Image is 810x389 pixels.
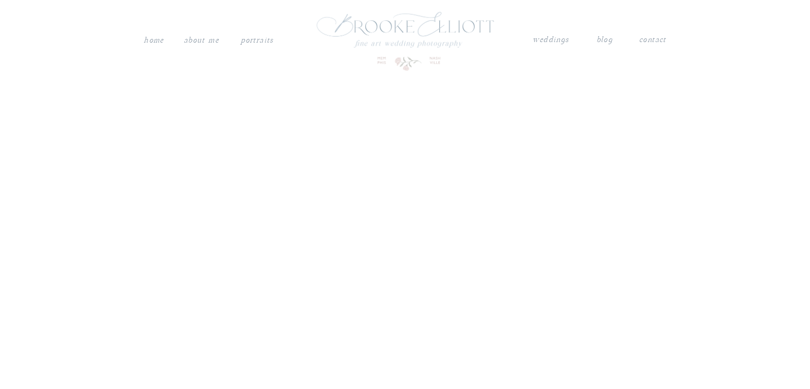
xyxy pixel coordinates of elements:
a: blog [596,33,612,47]
a: Home [144,34,165,47]
a: contact [639,33,667,44]
a: weddings [533,33,570,47]
a: PORTRAITS [240,34,275,44]
a: About me [183,34,220,47]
